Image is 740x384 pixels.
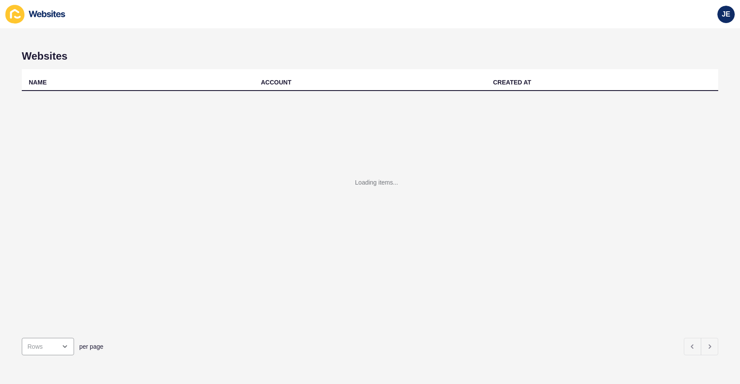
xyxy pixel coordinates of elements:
[355,178,398,187] div: Loading items...
[493,78,531,87] div: CREATED AT
[261,78,291,87] div: ACCOUNT
[29,78,47,87] div: NAME
[22,338,74,355] div: open menu
[22,50,718,62] h1: Websites
[79,342,103,351] span: per page
[722,10,730,19] span: JE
